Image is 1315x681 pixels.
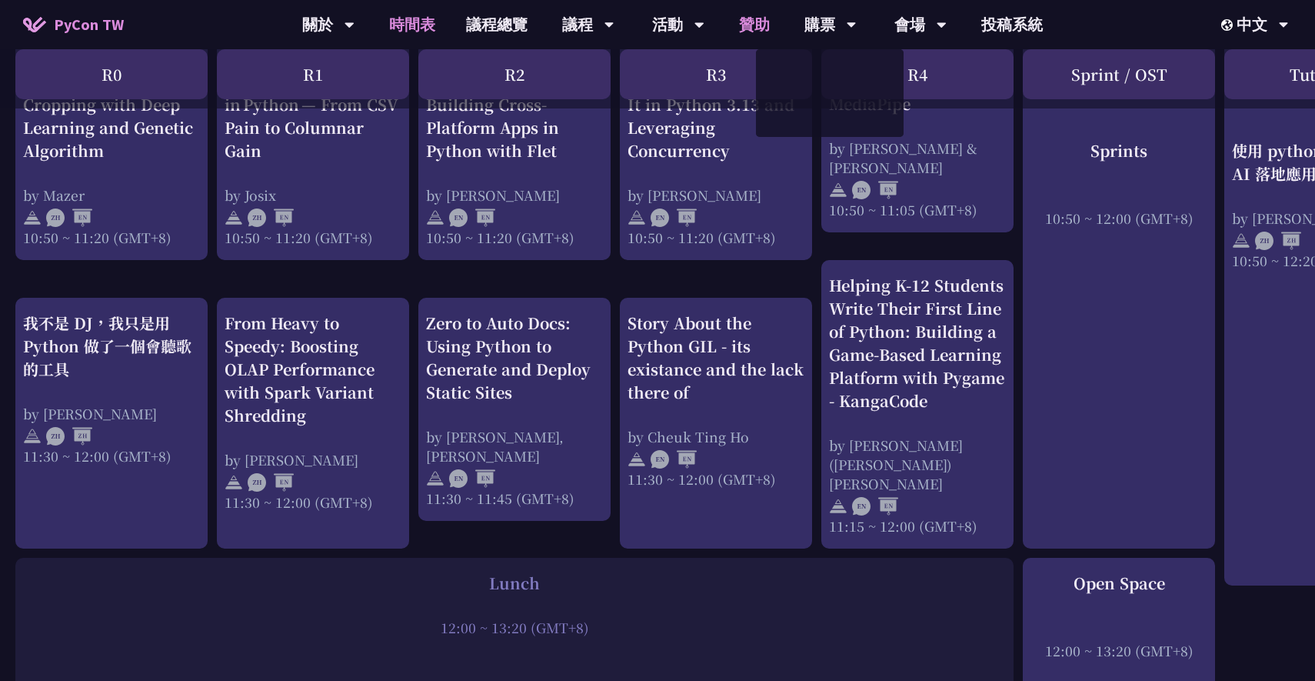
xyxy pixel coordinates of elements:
[46,209,92,227] img: ZHEN.371966e.svg
[217,49,409,99] div: R1
[23,572,1006,595] div: Lunch
[225,450,401,469] div: by [PERSON_NAME]
[829,516,1006,536] div: 11:15 ~ 12:00 (GMT+8)
[829,181,847,199] img: svg+xml;base64,PHN2ZyB4bWxucz0iaHR0cDovL3d3dy53My5vcmcvMjAwMC9zdmciIHdpZHRoPSIyNCIgaGVpZ2h0PSIyNC...
[23,446,200,466] div: 11:30 ~ 12:00 (GMT+8)
[426,489,603,508] div: 11:30 ~ 11:45 (GMT+8)
[225,209,243,227] img: svg+xml;base64,PHN2ZyB4bWxucz0iaHR0cDovL3d3dy53My5vcmcvMjAwMC9zdmciIHdpZHRoPSIyNCIgaGVpZ2h0PSIyNC...
[23,23,200,247] a: Text-Driven Image Cropping with Deep Learning and Genetic Algorithm by Mazer 10:50 ~ 11:20 (GMT+8)
[23,404,200,423] div: by [PERSON_NAME]
[829,23,1006,219] a: Spell it with Sign Language: An Asl Typing Game with MediaPipe by [PERSON_NAME] & [PERSON_NAME] 1...
[628,185,804,205] div: by [PERSON_NAME]
[651,209,697,227] img: ENEN.5a408d1.svg
[426,93,603,162] div: Building Cross-Platform Apps in Python with Flet
[449,469,495,488] img: ENEN.5a408d1.svg
[628,427,804,446] div: by Cheuk Ting Ho
[23,228,200,247] div: 10:50 ~ 11:20 (GMT+8)
[1030,139,1207,162] div: Sprints
[225,23,401,247] a: Rediscovering Parquet in Python — From CSV Pain to Columnar Gain by Josix 10:50 ~ 11:20 (GMT+8)
[829,274,1006,412] div: Helping K-12 Students Write Their First Line of Python: Building a Game-Based Learning Platform w...
[426,185,603,205] div: by [PERSON_NAME]
[1255,232,1301,250] img: ZHZH.38617ef.svg
[23,618,1006,637] div: 12:00 ~ 13:20 (GMT+8)
[829,200,1006,219] div: 10:50 ~ 11:05 (GMT+8)
[426,427,603,466] div: by [PERSON_NAME], [PERSON_NAME]
[225,473,243,492] img: svg+xml;base64,PHN2ZyB4bWxucz0iaHR0cDovL3d3dy53My5vcmcvMjAwMC9zdmciIHdpZHRoPSIyNCIgaGVpZ2h0PSIyNC...
[248,473,294,492] img: ZHEN.371966e.svg
[426,469,444,488] img: svg+xml;base64,PHN2ZyB4bWxucz0iaHR0cDovL3d3dy53My5vcmcvMjAwMC9zdmciIHdpZHRoPSIyNCIgaGVpZ2h0PSIyNC...
[628,209,646,227] img: svg+xml;base64,PHN2ZyB4bWxucz0iaHR0cDovL3d3dy53My5vcmcvMjAwMC9zdmciIHdpZHRoPSIyNCIgaGVpZ2h0PSIyNC...
[23,70,200,162] div: Text-Driven Image Cropping with Deep Learning and Genetic Algorithm
[23,312,200,381] div: 我不是 DJ，我只是用 Python 做了一個會聽歌的工具
[8,5,139,44] a: PyCon TW
[1221,19,1237,31] img: Locale Icon
[628,450,646,469] img: svg+xml;base64,PHN2ZyB4bWxucz0iaHR0cDovL3d3dy53My5vcmcvMjAwMC9zdmciIHdpZHRoPSIyNCIgaGVpZ2h0PSIyNC...
[225,312,401,536] a: From Heavy to Speedy: Boosting OLAP Performance with Spark Variant Shredding by [PERSON_NAME] 11:...
[628,23,804,247] a: An Introduction to the GIL for Python Beginners: Disabling It in Python 3.13 and Leveraging Concu...
[23,427,42,446] img: svg+xml;base64,PHN2ZyB4bWxucz0iaHR0cDovL3d3dy53My5vcmcvMjAwMC9zdmciIHdpZHRoPSIyNCIgaGVpZ2h0PSIyNC...
[1030,572,1207,595] div: Open Space
[628,312,804,404] div: Story About the Python GIL - its existance and the lack there of
[628,312,804,536] a: Story About the Python GIL - its existance and the lack there of by Cheuk Ting Ho 11:30 ~ 12:00 (...
[426,312,603,508] a: Zero to Auto Docs: Using Python to Generate and Deploy Static Sites by [PERSON_NAME], [PERSON_NAM...
[1030,208,1207,227] div: 10:50 ~ 12:00 (GMT+8)
[23,185,200,205] div: by Mazer
[852,181,898,199] img: ENEN.5a408d1.svg
[426,23,603,247] a: Building Cross-Platform Apps in Python with Flet by [PERSON_NAME] 10:50 ~ 11:20 (GMT+8)
[225,185,401,205] div: by Josix
[1030,641,1207,660] div: 12:00 ~ 13:20 (GMT+8)
[23,312,200,536] a: 我不是 DJ，我只是用 Python 做了一個會聽歌的工具 by [PERSON_NAME] 11:30 ~ 12:00 (GMT+8)
[620,49,812,99] div: R3
[426,228,603,247] div: 10:50 ~ 11:20 (GMT+8)
[829,436,1006,493] div: by [PERSON_NAME] ([PERSON_NAME]) [PERSON_NAME]
[829,274,1006,536] a: Helping K-12 Students Write Their First Line of Python: Building a Game-Based Learning Platform w...
[225,312,401,427] div: From Heavy to Speedy: Boosting OLAP Performance with Spark Variant Shredding
[426,312,603,404] div: Zero to Auto Docs: Using Python to Generate and Deploy Static Sites
[225,70,401,162] div: Rediscovering Parquet in Python — From CSV Pain to Columnar Gain
[821,49,1014,99] div: R4
[15,49,208,99] div: R0
[449,209,495,227] img: ENEN.5a408d1.svg
[628,469,804,489] div: 11:30 ~ 12:00 (GMT+8)
[46,427,92,446] img: ZHZH.38617ef.svg
[829,497,847,516] img: svg+xml;base64,PHN2ZyB4bWxucz0iaHR0cDovL3d3dy53My5vcmcvMjAwMC9zdmciIHdpZHRoPSIyNCIgaGVpZ2h0PSIyNC...
[426,209,444,227] img: svg+xml;base64,PHN2ZyB4bWxucz0iaHR0cDovL3d3dy53My5vcmcvMjAwMC9zdmciIHdpZHRoPSIyNCIgaGVpZ2h0PSIyNC...
[23,209,42,227] img: svg+xml;base64,PHN2ZyB4bWxucz0iaHR0cDovL3d3dy53My5vcmcvMjAwMC9zdmciIHdpZHRoPSIyNCIgaGVpZ2h0PSIyNC...
[225,492,401,512] div: 11:30 ~ 12:00 (GMT+8)
[852,497,898,516] img: ENEN.5a408d1.svg
[628,228,804,247] div: 10:50 ~ 11:20 (GMT+8)
[1232,232,1250,250] img: svg+xml;base64,PHN2ZyB4bWxucz0iaHR0cDovL3d3dy53My5vcmcvMjAwMC9zdmciIHdpZHRoPSIyNCIgaGVpZ2h0PSIyNC...
[829,139,1006,177] div: by [PERSON_NAME] & [PERSON_NAME]
[418,49,611,99] div: R2
[1023,49,1215,99] div: Sprint / OST
[54,13,124,36] span: PyCon TW
[248,209,294,227] img: ZHEN.371966e.svg
[23,17,46,32] img: Home icon of PyCon TW 2025
[225,228,401,247] div: 10:50 ~ 11:20 (GMT+8)
[651,450,697,469] img: ENEN.5a408d1.svg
